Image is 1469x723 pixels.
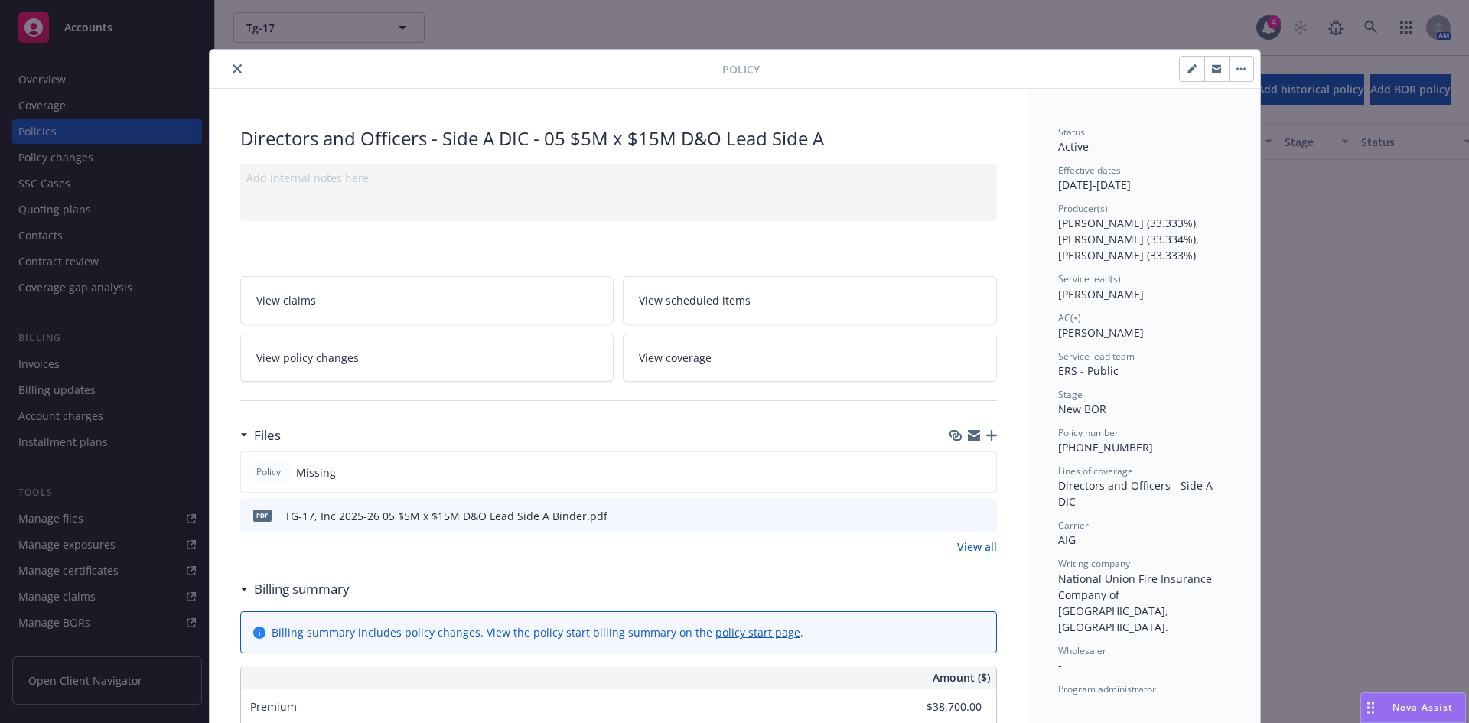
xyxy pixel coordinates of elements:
[240,125,997,151] div: Directors and Officers - Side A DIC - 05 $5M x $15M D&O Lead Side A
[1058,272,1121,285] span: Service lead(s)
[1058,216,1202,262] span: [PERSON_NAME] (33.333%), [PERSON_NAME] (33.334%), [PERSON_NAME] (33.333%)
[623,334,997,382] a: View coverage
[1392,701,1453,714] span: Nova Assist
[272,624,803,640] div: Billing summary includes policy changes. View the policy start billing summary on the .
[977,508,991,524] button: preview file
[1058,311,1081,324] span: AC(s)
[1058,644,1106,657] span: Wholesaler
[240,276,614,324] a: View claims
[1360,692,1466,723] button: Nova Assist
[1058,532,1076,547] span: AIG
[957,539,997,555] a: View all
[1058,402,1106,416] span: New BOR
[1058,125,1085,138] span: Status
[715,625,800,640] a: policy start page
[254,579,350,599] h3: Billing summary
[623,276,997,324] a: View scheduled items
[1058,440,1153,454] span: [PHONE_NUMBER]
[1058,164,1230,193] div: [DATE] - [DATE]
[1058,325,1144,340] span: [PERSON_NAME]
[953,508,965,524] button: download file
[253,510,272,521] span: pdf
[1361,693,1380,722] div: Drag to move
[256,350,359,366] span: View policy changes
[1058,287,1144,301] span: [PERSON_NAME]
[1058,658,1062,673] span: -
[256,292,316,308] span: View claims
[240,334,614,382] a: View policy changes
[1058,519,1089,532] span: Carrier
[1058,350,1135,363] span: Service lead team
[1058,388,1083,401] span: Stage
[1058,139,1089,154] span: Active
[240,579,350,599] div: Billing summary
[1058,202,1108,215] span: Producer(s)
[1058,572,1215,634] span: National Union Fire Insurance Company of [GEOGRAPHIC_DATA], [GEOGRAPHIC_DATA].
[1058,696,1062,711] span: -
[891,695,991,718] input: 0.00
[639,350,712,366] span: View coverage
[285,508,607,524] div: TG-17, Inc 2025-26 05 $5M x $15M D&O Lead Side A Binder.pdf
[1058,464,1133,477] span: Lines of coverage
[933,669,990,686] span: Amount ($)
[639,292,751,308] span: View scheduled items
[1058,164,1121,177] span: Effective dates
[253,465,284,479] span: Policy
[228,60,246,78] button: close
[250,699,297,714] span: Premium
[246,170,991,186] div: Add internal notes here...
[240,425,281,445] div: Files
[1058,426,1119,439] span: Policy number
[296,464,336,480] span: Missing
[1058,682,1156,695] span: Program administrator
[1058,478,1216,509] span: Directors and Officers - Side A DIC
[254,425,281,445] h3: Files
[1058,557,1130,570] span: Writing company
[1058,363,1119,378] span: ERS - Public
[722,61,760,77] span: Policy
